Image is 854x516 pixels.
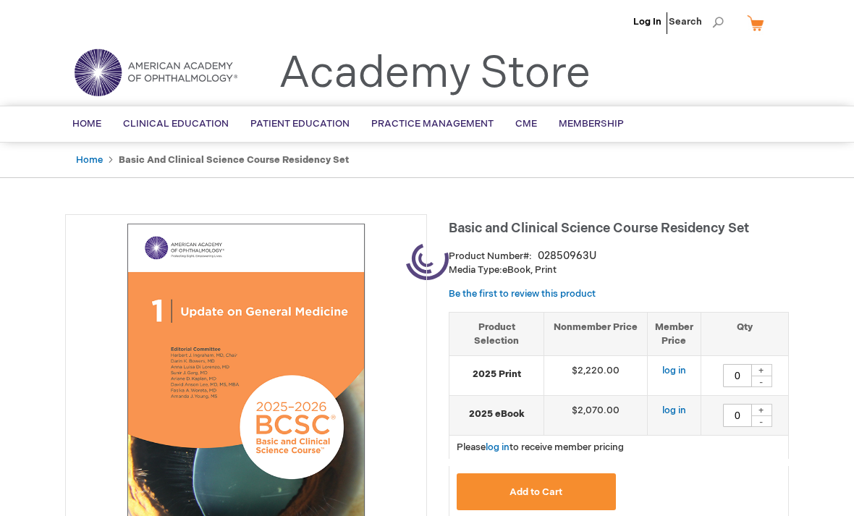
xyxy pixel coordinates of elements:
p: eBook, Print [449,263,789,277]
span: Search [669,7,724,36]
a: Academy Store [279,48,591,100]
input: Qty [723,404,752,427]
strong: 2025 Print [457,368,536,381]
a: log in [662,405,686,416]
div: - [751,415,772,427]
a: Be the first to review this product [449,288,596,300]
div: 02850963U [538,249,596,263]
th: Member Price [647,312,701,355]
strong: Product Number [449,250,532,262]
th: Product Selection [449,312,544,355]
span: CME [515,118,537,130]
th: Qty [701,312,788,355]
span: Practice Management [371,118,494,130]
a: log in [486,441,510,453]
a: Log In [633,16,661,28]
span: Home [72,118,101,130]
strong: 2025 eBook [457,407,536,421]
strong: Basic and Clinical Science Course Residency Set [119,154,349,166]
input: Qty [723,364,752,387]
div: + [751,364,772,376]
span: Membership [559,118,624,130]
strong: Media Type: [449,264,502,276]
a: log in [662,365,686,376]
a: Home [76,154,103,166]
span: Clinical Education [123,118,229,130]
span: Please to receive member pricing [457,441,624,453]
td: $2,070.00 [544,396,648,436]
span: Basic and Clinical Science Course Residency Set [449,221,749,236]
button: Add to Cart [457,473,616,510]
div: + [751,404,772,416]
th: Nonmember Price [544,312,648,355]
span: Patient Education [250,118,350,130]
td: $2,220.00 [544,356,648,396]
div: - [751,376,772,387]
span: Add to Cart [510,486,562,498]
